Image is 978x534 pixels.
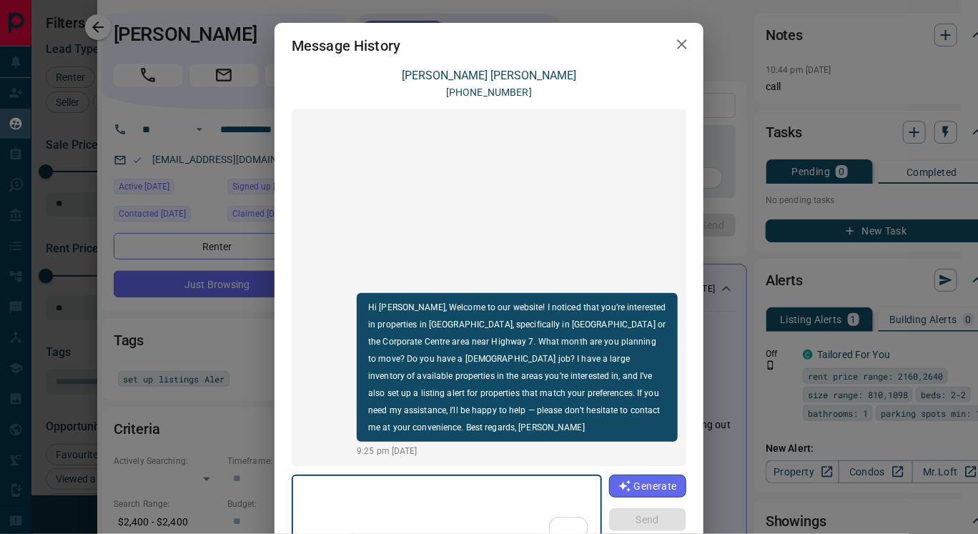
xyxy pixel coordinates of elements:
[275,23,418,69] h2: Message History
[368,299,666,436] p: Hi [PERSON_NAME], Welcome to our website! I noticed that you’re interested in properties in [GEOG...
[357,445,678,458] p: 9:25 pm [DATE]
[402,69,576,82] a: [PERSON_NAME] [PERSON_NAME]
[609,475,686,498] button: Generate
[446,85,532,100] p: [PHONE_NUMBER]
